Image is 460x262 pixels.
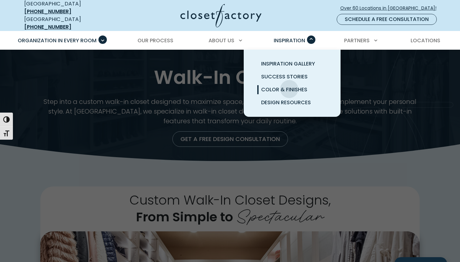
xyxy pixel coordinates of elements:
[340,3,442,14] a: Over 60 Locations in [GEOGRAPHIC_DATA]!
[24,23,71,31] a: [PHONE_NUMBER]
[340,5,442,12] span: Over 60 Locations in [GEOGRAPHIC_DATA]!
[411,37,440,44] span: Locations
[274,37,305,44] span: Inspiration
[337,14,437,25] a: Schedule a Free Consultation
[18,37,97,44] span: Organization in Every Room
[261,86,307,93] span: Color & Finishes
[344,37,370,44] span: Partners
[180,4,261,27] img: Closet Factory Logo
[13,32,447,50] nav: Primary Menu
[24,15,118,31] div: [GEOGRAPHIC_DATA]
[261,73,308,80] span: Success Stories
[261,99,311,106] span: Design Resources
[244,50,341,117] ul: Inspiration submenu
[209,37,234,44] span: About Us
[24,8,71,15] a: [PHONE_NUMBER]
[261,60,315,67] span: Inspiration Gallery
[138,37,173,44] span: Our Process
